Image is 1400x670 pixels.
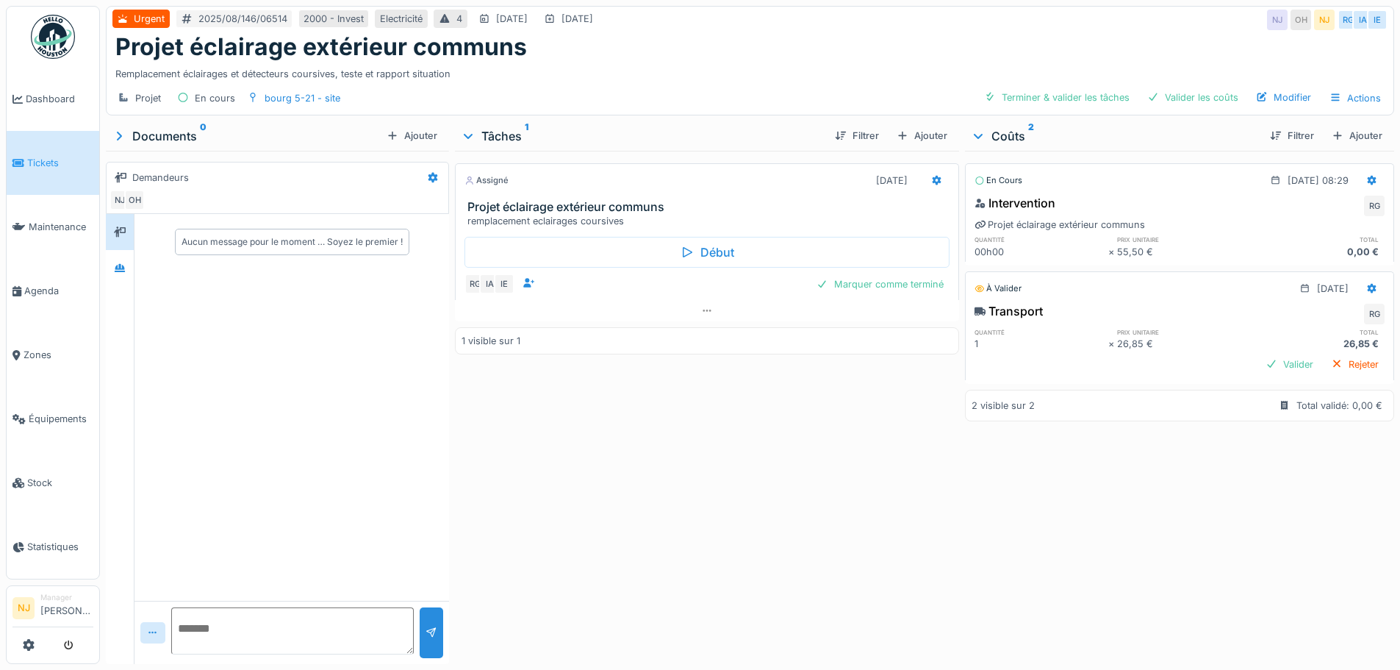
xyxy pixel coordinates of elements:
[134,12,165,26] div: Urgent
[467,214,952,228] div: remplacement eclairages coursives
[829,126,885,146] div: Filtrer
[198,12,287,26] div: 2025/08/146/06514
[200,127,207,145] sup: 0
[525,127,528,145] sup: 1
[974,194,1055,212] div: Intervention
[115,33,527,61] h1: Projet éclairage extérieur communs
[31,15,75,59] img: Badge_color-CXgf-gQk.svg
[1251,245,1385,259] div: 0,00 €
[496,12,528,26] div: [DATE]
[1108,245,1118,259] div: ×
[1117,337,1251,351] div: 26,85 €
[7,259,99,323] a: Agenda
[464,174,509,187] div: Assigné
[464,237,949,268] div: Début
[7,451,99,515] a: Stock
[1117,327,1251,337] h6: prix unitaire
[1325,354,1385,374] div: Rejeter
[891,126,953,146] div: Ajouter
[24,348,93,362] span: Zones
[304,12,364,26] div: 2000 - Invest
[971,127,1258,145] div: Coûts
[974,327,1108,337] h6: quantité
[1364,304,1385,324] div: RG
[1251,235,1385,244] h6: total
[456,12,462,26] div: 4
[1326,126,1388,146] div: Ajouter
[12,597,35,619] li: NJ
[1290,10,1311,30] div: OH
[135,91,161,105] div: Projet
[974,337,1108,351] div: 1
[112,127,381,145] div: Documents
[1108,337,1118,351] div: ×
[7,323,99,387] a: Zones
[380,12,423,26] div: Electricité
[115,61,1385,81] div: Remplacement éclairages et détecteurs coursives, teste et rapport situation
[1117,245,1251,259] div: 55,50 €
[1296,399,1382,413] div: Total validé: 0,00 €
[461,127,822,145] div: Tâches
[1250,88,1317,107] div: Modifier
[974,174,1022,187] div: En cours
[479,274,500,294] div: IA
[182,235,403,249] div: Aucun message pour le moment … Soyez le premier !
[974,282,1022,295] div: À valider
[1352,10,1373,30] div: IA
[876,174,908,188] div: [DATE]
[265,91,340,105] div: bourg 5-21 - site
[1323,88,1388,109] div: Actions
[12,592,93,627] a: NJ Manager[PERSON_NAME]
[1028,127,1034,145] sup: 2
[132,171,189,185] div: Demandeurs
[1251,337,1385,351] div: 26,85 €
[1267,10,1288,30] div: NJ
[462,334,520,348] div: 1 visible sur 1
[124,190,145,210] div: OH
[27,540,93,554] span: Statistiques
[1251,327,1385,337] h6: total
[29,412,93,426] span: Équipements
[1364,196,1385,216] div: RG
[1264,126,1320,146] div: Filtrer
[974,302,1043,320] div: Transport
[1338,10,1358,30] div: RG
[29,220,93,234] span: Maintenance
[40,592,93,624] li: [PERSON_NAME]
[494,274,514,294] div: IE
[27,476,93,490] span: Stock
[1288,174,1349,188] div: [DATE] 08:29
[24,284,93,298] span: Agenda
[7,387,99,451] a: Équipements
[972,399,1035,413] div: 2 visible sur 2
[974,218,1145,232] div: Projet éclairage extérieur communs
[195,91,235,105] div: En cours
[1367,10,1388,30] div: IE
[1117,235,1251,244] h6: prix unitaire
[110,190,130,210] div: NJ
[26,92,93,106] span: Dashboard
[7,195,99,259] a: Maintenance
[974,235,1108,244] h6: quantité
[40,592,93,603] div: Manager
[974,245,1108,259] div: 00h00
[978,88,1135,107] div: Terminer & valider les tâches
[1260,354,1319,374] div: Valider
[7,515,99,579] a: Statistiques
[7,67,99,131] a: Dashboard
[1141,88,1244,107] div: Valider les coûts
[27,156,93,170] span: Tickets
[464,274,485,294] div: RG
[467,200,952,214] h3: Projet éclairage extérieur communs
[561,12,593,26] div: [DATE]
[811,274,950,294] div: Marquer comme terminé
[1317,282,1349,296] div: [DATE]
[1314,10,1335,30] div: NJ
[7,131,99,195] a: Tickets
[381,126,443,146] div: Ajouter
